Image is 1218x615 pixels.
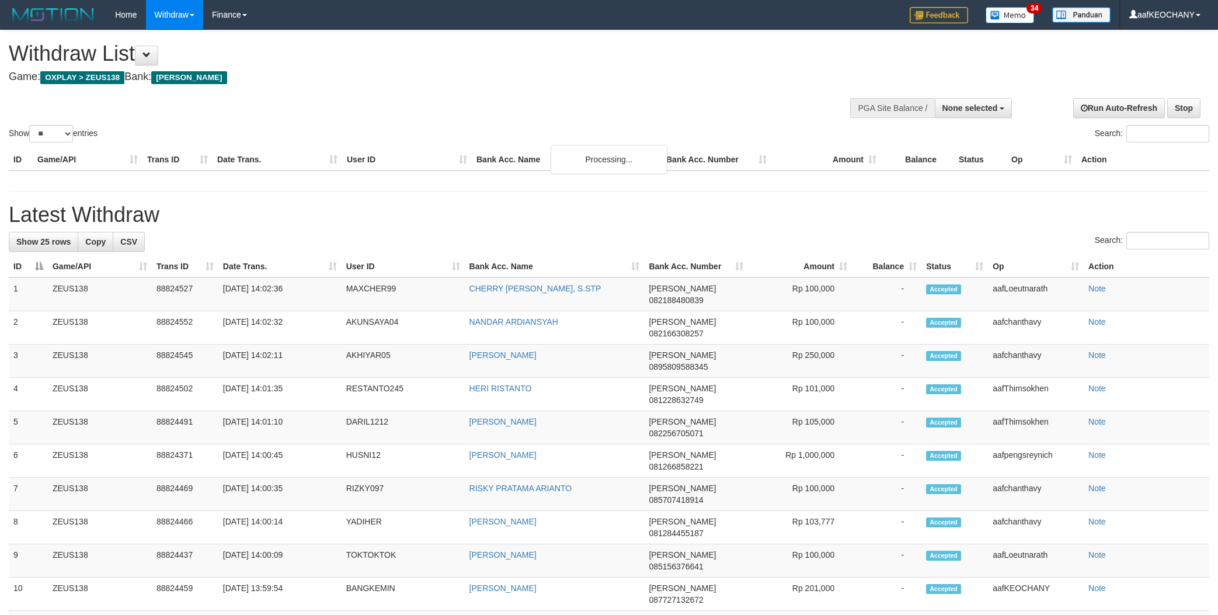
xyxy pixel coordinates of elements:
[748,345,852,378] td: Rp 250,000
[551,145,667,174] div: Processing...
[342,478,465,511] td: RIZKY097
[852,256,921,277] th: Balance: activate to sort column ascending
[852,378,921,411] td: -
[649,562,703,571] span: Copy 085156376641 to clipboard
[152,478,218,511] td: 88824469
[649,350,716,360] span: [PERSON_NAME]
[921,256,988,277] th: Status: activate to sort column ascending
[9,149,33,171] th: ID
[16,237,71,246] span: Show 25 rows
[78,232,113,252] a: Copy
[152,378,218,411] td: 88824502
[342,256,465,277] th: User ID: activate to sort column ascending
[988,411,1084,444] td: aafThimsokhen
[926,517,961,527] span: Accepted
[120,237,137,246] span: CSV
[465,256,645,277] th: Bank Acc. Name: activate to sort column ascending
[218,544,342,578] td: [DATE] 14:00:09
[342,378,465,411] td: RESTANTO245
[1084,256,1209,277] th: Action
[152,544,218,578] td: 88824437
[852,544,921,578] td: -
[218,444,342,478] td: [DATE] 14:00:45
[342,311,465,345] td: AKUNSAYA04
[342,149,472,171] th: User ID
[988,311,1084,345] td: aafchanthavy
[662,149,771,171] th: Bank Acc. Number
[1088,583,1106,593] a: Note
[748,444,852,478] td: Rp 1,000,000
[469,384,532,393] a: HERI RISTANTO
[852,478,921,511] td: -
[1088,450,1106,460] a: Note
[926,318,961,328] span: Accepted
[1088,350,1106,360] a: Note
[649,384,716,393] span: [PERSON_NAME]
[926,451,961,461] span: Accepted
[218,511,342,544] td: [DATE] 14:00:14
[748,544,852,578] td: Rp 100,000
[218,411,342,444] td: [DATE] 14:01:10
[1095,125,1209,143] label: Search:
[9,256,48,277] th: ID: activate to sort column descending
[469,517,537,526] a: [PERSON_NAME]
[926,351,961,361] span: Accepted
[748,277,852,311] td: Rp 100,000
[988,544,1084,578] td: aafLoeutnarath
[926,584,961,594] span: Accepted
[649,317,716,326] span: [PERSON_NAME]
[649,595,703,604] span: Copy 087727132672 to clipboard
[1026,3,1042,13] span: 34
[1088,384,1106,393] a: Note
[881,149,954,171] th: Balance
[649,417,716,426] span: [PERSON_NAME]
[213,149,342,171] th: Date Trans.
[852,578,921,611] td: -
[1077,149,1209,171] th: Action
[342,277,465,311] td: MAXCHER99
[1126,125,1209,143] input: Search:
[469,417,537,426] a: [PERSON_NAME]
[748,311,852,345] td: Rp 100,000
[218,345,342,378] td: [DATE] 14:02:11
[342,511,465,544] td: YADIHER
[1088,550,1106,560] a: Note
[152,578,218,611] td: 88824459
[644,256,748,277] th: Bank Acc. Number: activate to sort column ascending
[48,511,152,544] td: ZEUS138
[9,232,78,252] a: Show 25 rows
[33,149,142,171] th: Game/API
[926,484,961,494] span: Accepted
[1007,149,1077,171] th: Op
[9,411,48,444] td: 5
[469,583,537,593] a: [PERSON_NAME]
[342,578,465,611] td: BANGKEMIN
[48,544,152,578] td: ZEUS138
[48,444,152,478] td: ZEUS138
[9,511,48,544] td: 8
[954,149,1007,171] th: Status
[218,256,342,277] th: Date Trans.: activate to sort column ascending
[910,7,968,23] img: Feedback.jpg
[988,277,1084,311] td: aafLoeutnarath
[469,350,537,360] a: [PERSON_NAME]
[85,237,106,246] span: Copy
[9,125,98,143] label: Show entries
[152,277,218,311] td: 88824527
[852,411,921,444] td: -
[1088,284,1106,293] a: Note
[926,551,961,561] span: Accepted
[850,98,934,118] div: PGA Site Balance /
[1088,517,1106,526] a: Note
[926,384,961,394] span: Accepted
[9,544,48,578] td: 9
[152,345,218,378] td: 88824545
[988,578,1084,611] td: aafKEOCHANY
[48,578,152,611] td: ZEUS138
[1095,232,1209,249] label: Search:
[469,284,601,293] a: CHERRY [PERSON_NAME], S.STP
[649,429,703,438] span: Copy 082256705071 to clipboard
[649,284,716,293] span: [PERSON_NAME]
[649,550,716,560] span: [PERSON_NAME]
[771,149,881,171] th: Amount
